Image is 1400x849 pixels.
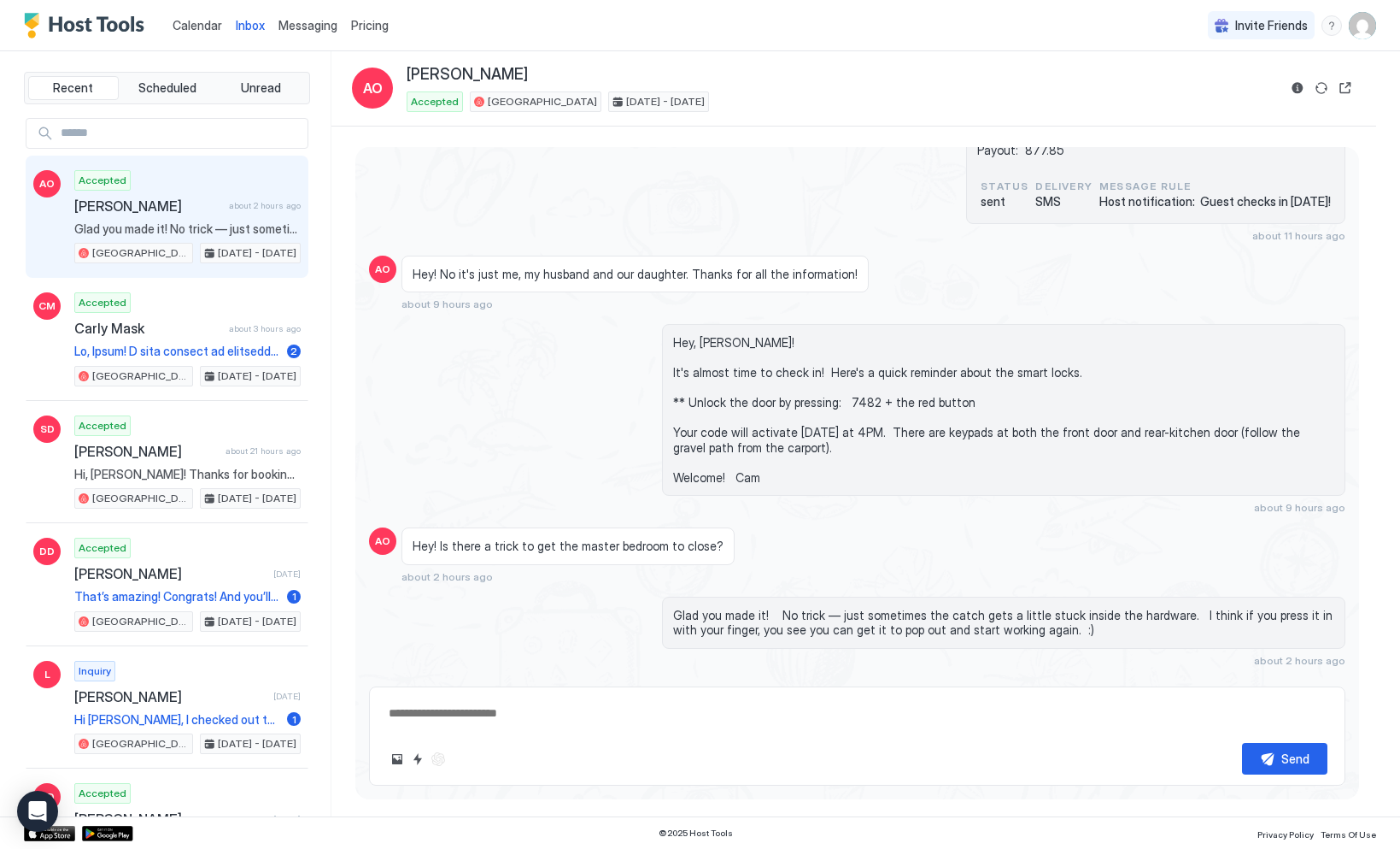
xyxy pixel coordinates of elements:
[1099,194,1331,209] span: Host notification: Guest checks in [DATE]!
[292,590,296,603] span: 1
[79,540,126,556] span: Accepted
[24,72,310,104] div: tab-group
[39,176,55,192] span: AO
[74,712,280,728] span: Hi [PERSON_NAME], I checked out the photos you uploaded and I really like the design of your hous...
[74,565,267,582] span: [PERSON_NAME]
[626,94,705,109] span: [DATE] - [DATE]
[44,667,50,682] span: L
[236,16,265,34] a: Inbox
[40,422,55,437] span: SD
[92,736,189,752] span: [GEOGRAPHIC_DATA]
[1349,12,1376,39] div: User profile
[1321,829,1376,840] span: Terms Of Use
[290,345,297,357] span: 2
[38,298,56,314] span: CM
[981,179,1028,194] span: status
[673,608,1334,638] span: Glad you made it! No trick — just sometimes the catch gets a little stuck inside the hardware. I ...
[413,539,723,554] span: Hey! Is there a trick to get the master bedroom to close?
[218,614,296,629] span: [DATE] - [DATE]
[54,119,308,148] input: Input Field
[1321,824,1376,842] a: Terms Of Use
[138,80,196,96] span: Scheduled
[122,76,213,100] button: Scheduled
[236,18,265,32] span: Inbox
[1281,750,1309,768] div: Send
[1242,743,1327,775] button: Send
[1254,654,1345,667] span: about 2 hours ago
[173,18,222,32] span: Calendar
[79,295,126,310] span: Accepted
[74,221,301,237] span: Glad you made it! No trick — just sometimes the catch gets a little stuck inside the hardware. I ...
[401,298,493,310] span: about 9 hours ago
[292,713,296,726] span: 1
[1254,501,1345,514] span: about 9 hours ago
[411,94,459,109] span: Accepted
[273,814,301,825] span: [DATE]
[218,491,296,506] span: [DATE] - [DATE]
[74,443,219,460] span: [PERSON_NAME]
[82,826,133,841] a: Google Play Store
[981,194,1028,209] span: sent
[407,749,428,769] button: Quick reply
[173,16,222,34] a: Calendar
[363,78,383,98] span: AO
[79,786,126,801] span: Accepted
[375,534,390,549] span: AO
[273,691,301,702] span: [DATE]
[488,94,597,109] span: [GEOGRAPHIC_DATA]
[74,467,301,482] span: Hi, [PERSON_NAME]! Thanks for booking the [GEOGRAPHIC_DATA] in [GEOGRAPHIC_DATA]! I'll send you m...
[24,826,75,841] a: App Store
[218,736,296,752] span: [DATE] - [DATE]
[278,18,337,32] span: Messaging
[401,570,493,583] span: about 2 hours ago
[226,445,301,457] span: about 21 hours ago
[1235,18,1308,33] span: Invite Friends
[74,344,280,359] span: Lo, Ipsum! D sita consect ad elitseddo eiu te inc Utlabo Etdo Magna al Enimadm! Venia qui, nost e...
[413,267,858,282] span: Hey! No it's just me, my husband and our daughter. Thanks for all the information!
[1287,78,1308,98] button: Reservation information
[74,198,222,215] span: [PERSON_NAME]
[278,16,337,34] a: Messaging
[53,80,93,96] span: Recent
[659,828,733,839] span: © 2025 Host Tools
[74,589,280,604] span: That’s amazing! Congrats! And you’ll hold a special spot for me in that you’ll likely be the last...
[92,245,189,261] span: [GEOGRAPHIC_DATA]
[79,173,126,188] span: Accepted
[17,791,58,832] div: Open Intercom Messenger
[273,569,301,580] span: [DATE]
[92,368,189,384] span: [GEOGRAPHIC_DATA]
[74,688,267,705] span: [PERSON_NAME]
[74,320,222,337] span: Carly Mask
[1321,15,1342,36] div: menu
[1257,824,1314,842] a: Privacy Policy
[24,13,152,38] a: Host Tools Logo
[40,789,55,805] span: SD
[1252,229,1345,242] span: about 11 hours ago
[673,335,1334,485] span: Hey, [PERSON_NAME]! It's almost time to check in! Here's a quick reminder about the smart locks. ...
[218,368,296,384] span: [DATE] - [DATE]
[39,544,55,559] span: DD
[74,811,267,828] span: [PERSON_NAME]
[79,663,111,679] span: Inquiry
[375,262,390,277] span: AO
[92,491,189,506] span: [GEOGRAPHIC_DATA]
[1257,829,1314,840] span: Privacy Policy
[28,76,119,100] button: Recent
[218,245,296,261] span: [DATE] - [DATE]
[351,18,389,33] span: Pricing
[229,323,301,334] span: about 3 hours ago
[387,749,407,769] button: Upload image
[215,76,306,100] button: Unread
[1099,179,1331,194] span: Message Rule
[407,65,528,85] span: [PERSON_NAME]
[241,80,281,96] span: Unread
[1035,194,1092,209] span: SMS
[1311,78,1332,98] button: Sync reservation
[1035,179,1092,194] span: Delivery
[229,200,301,211] span: about 2 hours ago
[92,614,189,629] span: [GEOGRAPHIC_DATA]
[79,418,126,433] span: Accepted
